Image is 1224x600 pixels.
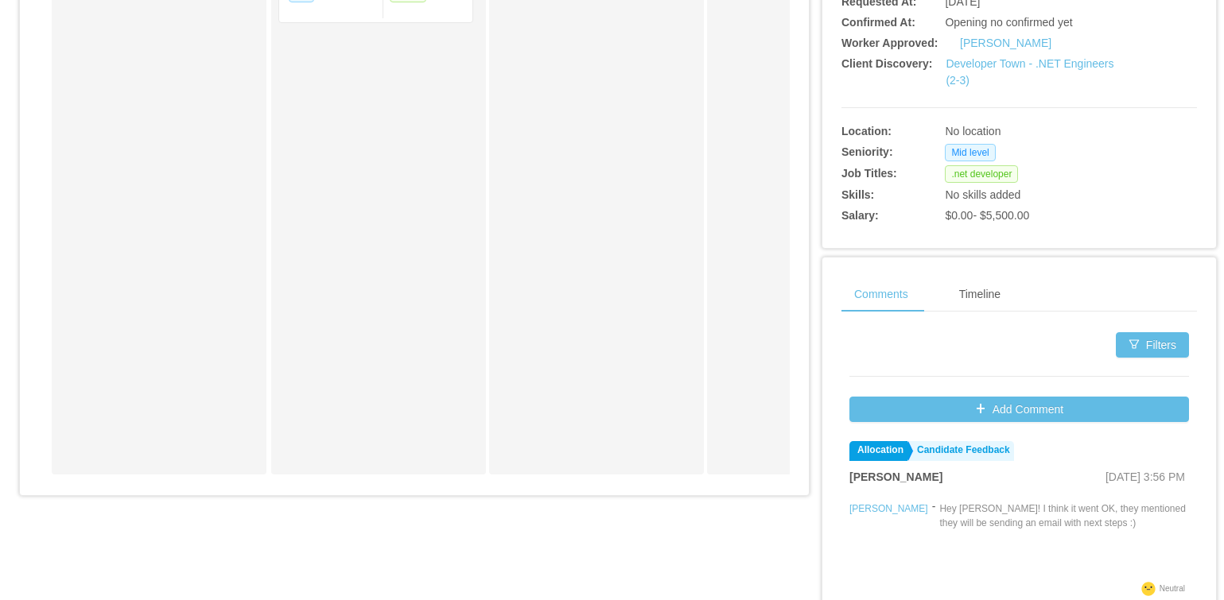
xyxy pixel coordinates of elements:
b: Skills: [841,188,874,201]
a: Developer Town - .NET Engineers (2-3) [946,57,1113,87]
b: Seniority: [841,145,893,158]
b: Job Titles: [841,167,897,180]
div: No location [945,123,1122,140]
div: Comments [841,277,921,312]
p: Hey [PERSON_NAME]! I think it went OK, they mentioned they will be sending an email with next ste... [939,501,1189,530]
span: [DATE] 3:56 PM [1105,470,1185,483]
span: Mid level [945,144,995,161]
span: No skills added [945,188,1020,201]
a: Candidate Feedback [909,441,1014,461]
b: Confirmed At: [841,16,915,29]
span: $0.00 - $5,500.00 [945,209,1029,222]
a: Allocation [849,441,907,461]
div: - [932,498,936,578]
a: [PERSON_NAME] [849,503,928,514]
div: Timeline [946,277,1013,312]
b: Client Discovery: [841,57,932,70]
span: Neutral [1160,584,1185,593]
span: .net developer [945,165,1018,183]
b: Worker Approved: [841,37,938,49]
button: icon: filterFilters [1116,332,1189,358]
b: Location: [841,125,892,137]
strong: [PERSON_NAME] [849,470,942,483]
a: [PERSON_NAME] [960,37,1051,49]
b: Salary: [841,209,879,222]
button: icon: plusAdd Comment [849,397,1189,422]
span: Opening no confirmed yet [945,16,1072,29]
